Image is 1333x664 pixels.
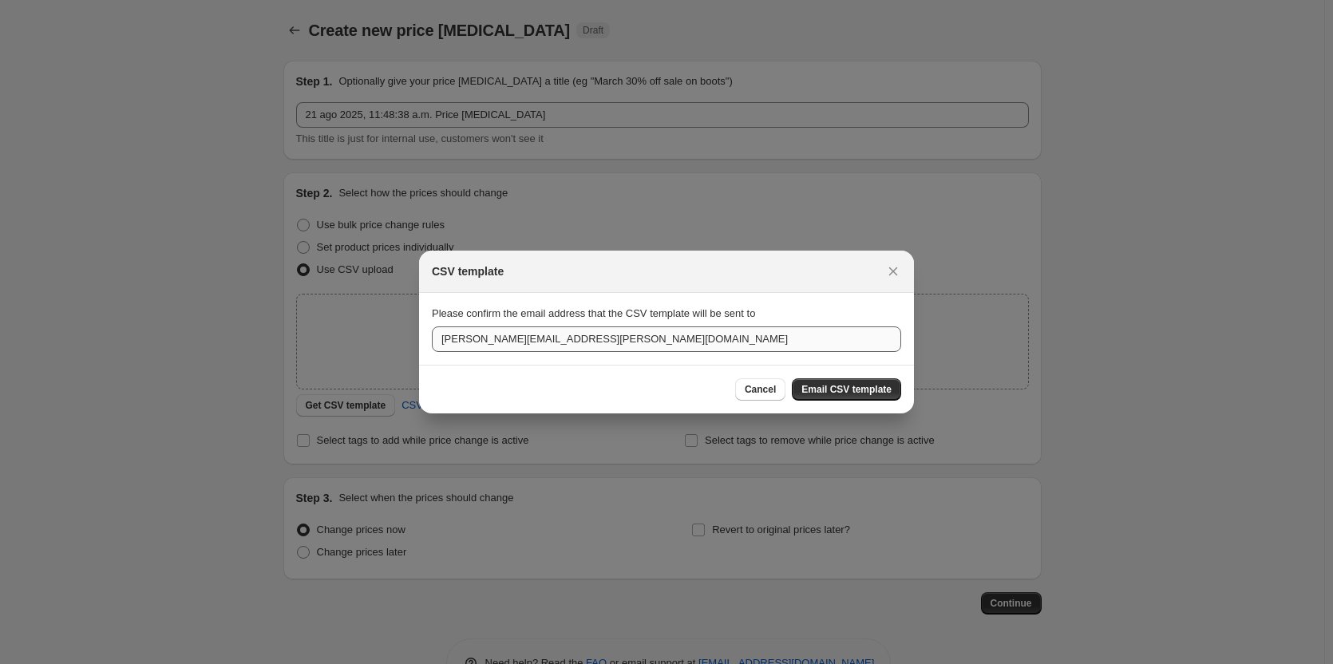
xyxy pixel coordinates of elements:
span: Please confirm the email address that the CSV template will be sent to [432,307,755,319]
button: Close [882,260,904,283]
span: Cancel [745,383,776,396]
h2: CSV template [432,263,504,279]
span: Email CSV template [801,383,892,396]
button: Cancel [735,378,785,401]
button: Email CSV template [792,378,901,401]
